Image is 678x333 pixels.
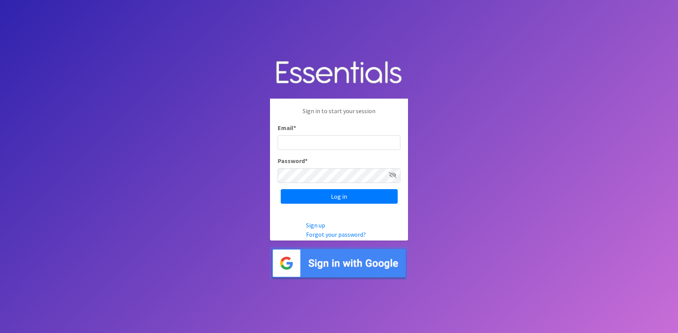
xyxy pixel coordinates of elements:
img: Sign in with Google [270,247,408,280]
abbr: required [305,157,308,165]
input: Log in [281,189,398,204]
label: Email [278,123,296,132]
a: Sign up [306,221,325,229]
p: Sign in to start your session [278,106,400,123]
img: Human Essentials [270,53,408,93]
a: Forgot your password? [306,231,366,238]
abbr: required [293,124,296,132]
label: Password [278,156,308,165]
